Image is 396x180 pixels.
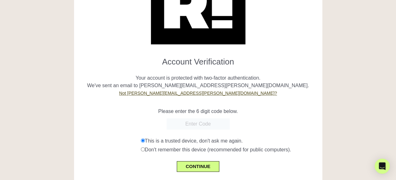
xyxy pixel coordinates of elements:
button: CONTINUE [177,161,219,172]
p: Please enter the 6 digit code below. [79,108,318,115]
a: Not [PERSON_NAME][EMAIL_ADDRESS][PERSON_NAME][DOMAIN_NAME]? [119,91,277,96]
p: Your account is protected with two-factor authentication. We've sent an email to [PERSON_NAME][EM... [79,67,318,97]
div: Don't remember this device (recommended for public computers). [141,146,318,154]
div: This is a trusted device, don't ask me again. [141,137,318,145]
h1: Account Verification [79,52,318,67]
input: Enter Code [167,118,230,130]
div: Open Intercom Messenger [375,159,390,174]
